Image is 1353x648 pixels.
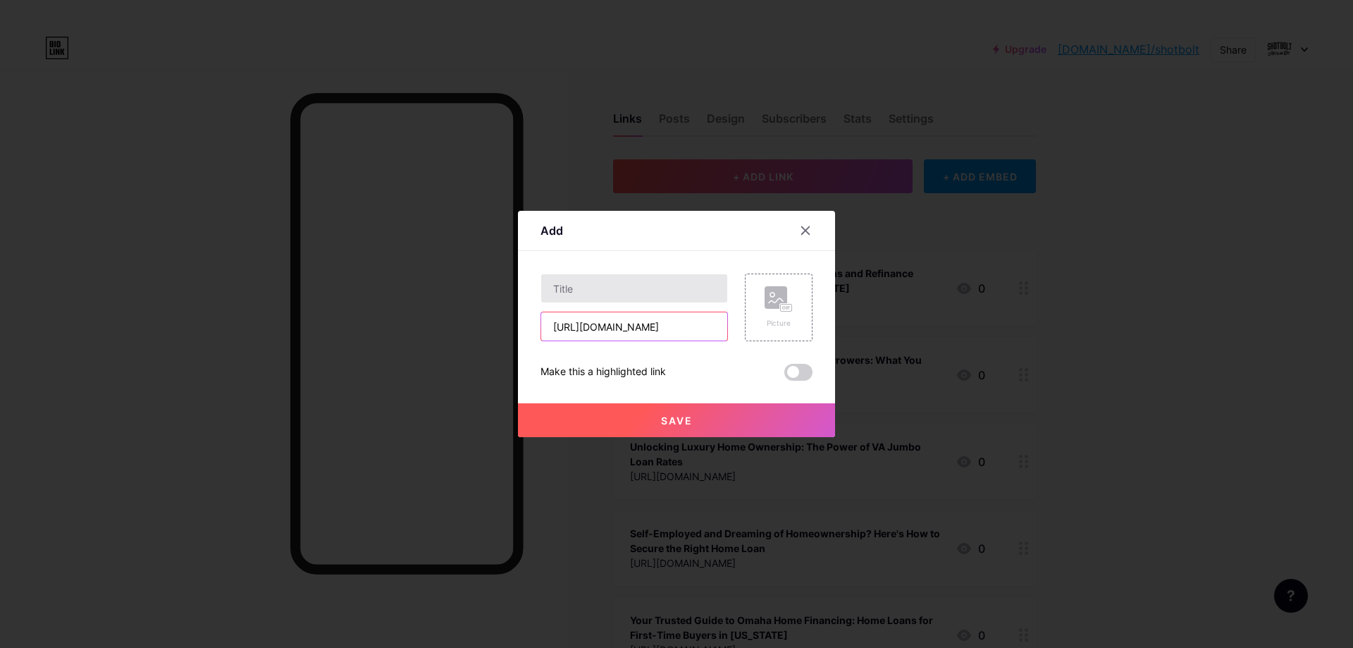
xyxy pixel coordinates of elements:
div: Add [540,222,563,239]
span: Save [661,415,693,427]
div: Picture [765,318,793,329]
div: Make this a highlighted link [540,364,666,381]
input: Title [541,274,727,302]
button: Save [518,403,835,437]
input: URL [541,312,727,341]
